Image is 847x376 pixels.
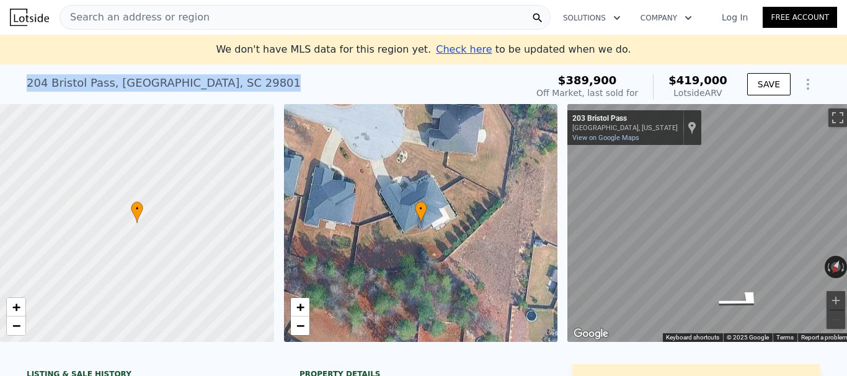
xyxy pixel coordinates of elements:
[763,7,837,28] a: Free Account
[825,256,831,278] button: Rotate counterclockwise
[572,124,678,132] div: [GEOGRAPHIC_DATA], [US_STATE]
[12,299,20,315] span: +
[131,201,143,223] div: •
[131,203,143,214] span: •
[570,326,611,342] a: Open this area in Google Maps (opens a new window)
[727,334,769,341] span: © 2025 Google
[7,317,25,335] a: Zoom out
[553,7,631,29] button: Solutions
[558,74,617,87] span: $389,900
[415,201,427,223] div: •
[796,72,820,97] button: Show Options
[296,299,304,315] span: +
[827,255,845,279] button: Reset the view
[747,73,791,95] button: SAVE
[60,10,210,25] span: Search an address or region
[216,42,631,57] div: We don't have MLS data for this region yet.
[27,74,301,92] div: 204 Bristol Pass , [GEOGRAPHIC_DATA] , SC 29801
[12,318,20,333] span: −
[707,11,763,24] a: Log In
[666,333,719,342] button: Keyboard shortcuts
[697,286,789,315] path: Go West, Bristol Pass
[415,203,427,214] span: •
[668,87,727,99] div: Lotside ARV
[828,108,847,127] button: Toggle fullscreen view
[436,43,492,55] span: Check here
[631,7,702,29] button: Company
[776,334,794,341] a: Terms (opens in new tab)
[296,318,304,333] span: −
[10,9,49,26] img: Lotside
[688,121,696,134] a: Show location on map
[827,310,845,329] button: Zoom out
[7,298,25,317] a: Zoom in
[291,298,309,317] a: Zoom in
[291,317,309,335] a: Zoom out
[572,134,639,142] a: View on Google Maps
[536,87,638,99] div: Off Market, last sold for
[436,42,631,57] div: to be updated when we do.
[827,291,845,310] button: Zoom in
[668,74,727,87] span: $419,000
[570,326,611,342] img: Google
[572,114,678,124] div: 203 Bristol Pass
[840,256,847,278] button: Rotate clockwise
